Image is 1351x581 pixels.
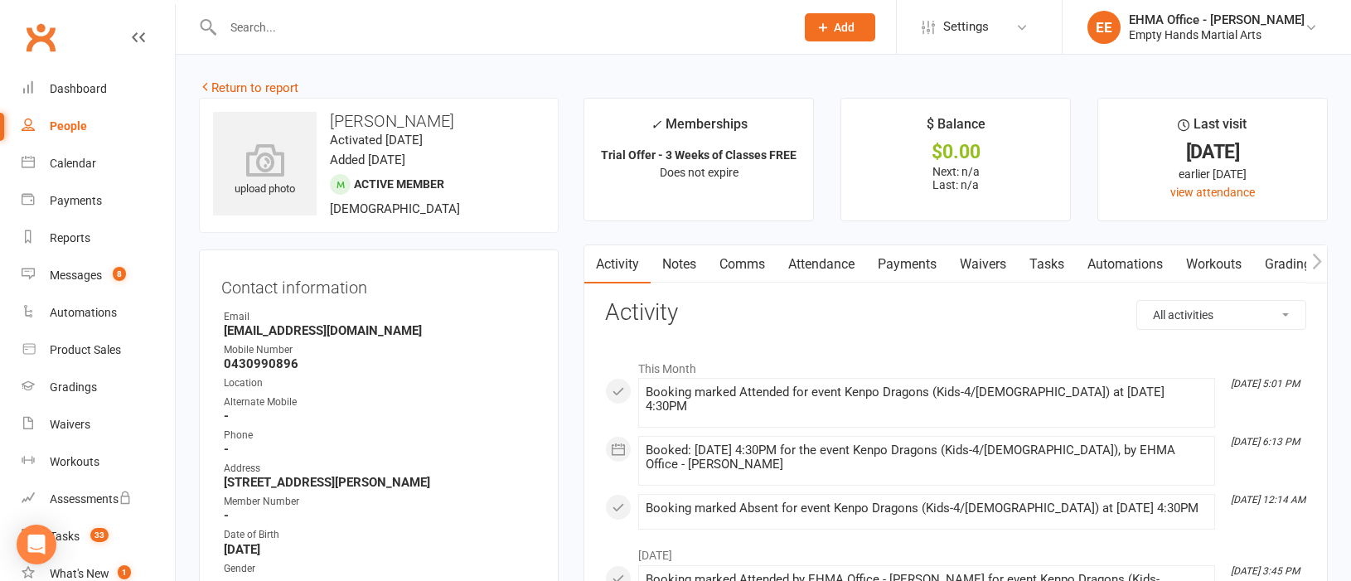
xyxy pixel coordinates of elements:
input: Search... [218,16,783,39]
h3: [PERSON_NAME] [213,112,545,130]
div: Memberships [651,114,748,144]
div: EHMA Office - [PERSON_NAME] [1129,12,1305,27]
div: Reports [50,231,90,245]
span: Add [834,21,855,34]
div: EE [1087,11,1121,44]
h3: Contact information [221,272,536,297]
a: Product Sales [22,332,175,369]
a: People [22,108,175,145]
a: Waivers [948,245,1018,283]
span: 1 [118,565,131,579]
div: Workouts [50,455,99,468]
strong: - [224,409,536,424]
a: Attendance [777,245,866,283]
div: Member Number [224,494,536,510]
strong: [STREET_ADDRESS][PERSON_NAME] [224,475,536,490]
a: Payments [866,245,948,283]
a: Calendar [22,145,175,182]
strong: - [224,508,536,523]
p: Next: n/a Last: n/a [856,165,1055,191]
div: Booking marked Absent for event Kenpo Dragons (Kids-4/[DEMOGRAPHIC_DATA]) at [DATE] 4:30PM [646,501,1208,516]
button: Add [805,13,875,41]
a: Tasks [1018,245,1076,283]
div: Messages [50,269,102,282]
div: Booking marked Attended for event Kenpo Dragons (Kids-4/[DEMOGRAPHIC_DATA]) at [DATE] 4:30PM [646,385,1208,414]
a: Clubworx [20,17,61,58]
div: Tasks [50,530,80,543]
li: [DATE] [605,538,1306,564]
div: Location [224,375,536,391]
a: Automations [22,294,175,332]
i: [DATE] 3:45 PM [1231,565,1300,577]
i: ✓ [651,117,661,133]
a: Tasks 33 [22,518,175,555]
span: Active member [354,177,444,191]
div: Open Intercom Messenger [17,525,56,564]
a: Waivers [22,406,175,443]
a: Return to report [199,80,298,95]
a: Automations [1076,245,1174,283]
div: Booked: [DATE] 4:30PM for the event Kenpo Dragons (Kids-4/[DEMOGRAPHIC_DATA]), by EHMA Office - [... [646,443,1208,472]
a: view attendance [1170,186,1255,199]
time: Activated [DATE] [330,133,423,148]
li: This Month [605,351,1306,378]
div: Waivers [50,418,90,431]
a: Messages 8 [22,257,175,294]
span: [DEMOGRAPHIC_DATA] [330,201,460,216]
span: Does not expire [660,166,738,179]
div: earlier [DATE] [1113,165,1312,183]
div: Gender [224,561,536,577]
div: Assessments [50,492,132,506]
a: Comms [708,245,777,283]
time: Added [DATE] [330,153,405,167]
a: Workouts [22,443,175,481]
a: Activity [584,245,651,283]
span: 33 [90,528,109,542]
div: Automations [50,306,117,319]
a: Reports [22,220,175,257]
i: [DATE] 5:01 PM [1231,378,1300,390]
strong: [EMAIL_ADDRESS][DOMAIN_NAME] [224,323,536,338]
div: [DATE] [1113,143,1312,161]
div: Dashboard [50,82,107,95]
strong: [DATE] [224,542,536,557]
a: Payments [22,182,175,220]
span: 8 [113,267,126,281]
a: Dashboard [22,70,175,108]
div: Empty Hands Martial Arts [1129,27,1305,42]
div: Gradings [50,380,97,394]
div: Payments [50,194,102,207]
div: Alternate Mobile [224,395,536,410]
strong: - [224,442,536,457]
div: Product Sales [50,343,121,356]
div: People [50,119,87,133]
div: upload photo [213,143,317,198]
div: Calendar [50,157,96,170]
div: Email [224,309,536,325]
a: Assessments [22,481,175,518]
div: Address [224,461,536,477]
div: Mobile Number [224,342,536,358]
span: Settings [943,8,989,46]
strong: Trial Offer - 3 Weeks of Classes FREE [601,148,797,162]
a: Notes [651,245,708,283]
div: Phone [224,428,536,443]
i: [DATE] 6:13 PM [1231,436,1300,448]
div: $ Balance [927,114,985,143]
div: $0.00 [856,143,1055,161]
strong: 0430990896 [224,356,536,371]
div: What's New [50,567,109,580]
h3: Activity [605,300,1306,326]
a: Workouts [1174,245,1253,283]
div: Last visit [1178,114,1247,143]
div: Date of Birth [224,527,536,543]
a: Gradings [22,369,175,406]
i: [DATE] 12:14 AM [1231,494,1305,506]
